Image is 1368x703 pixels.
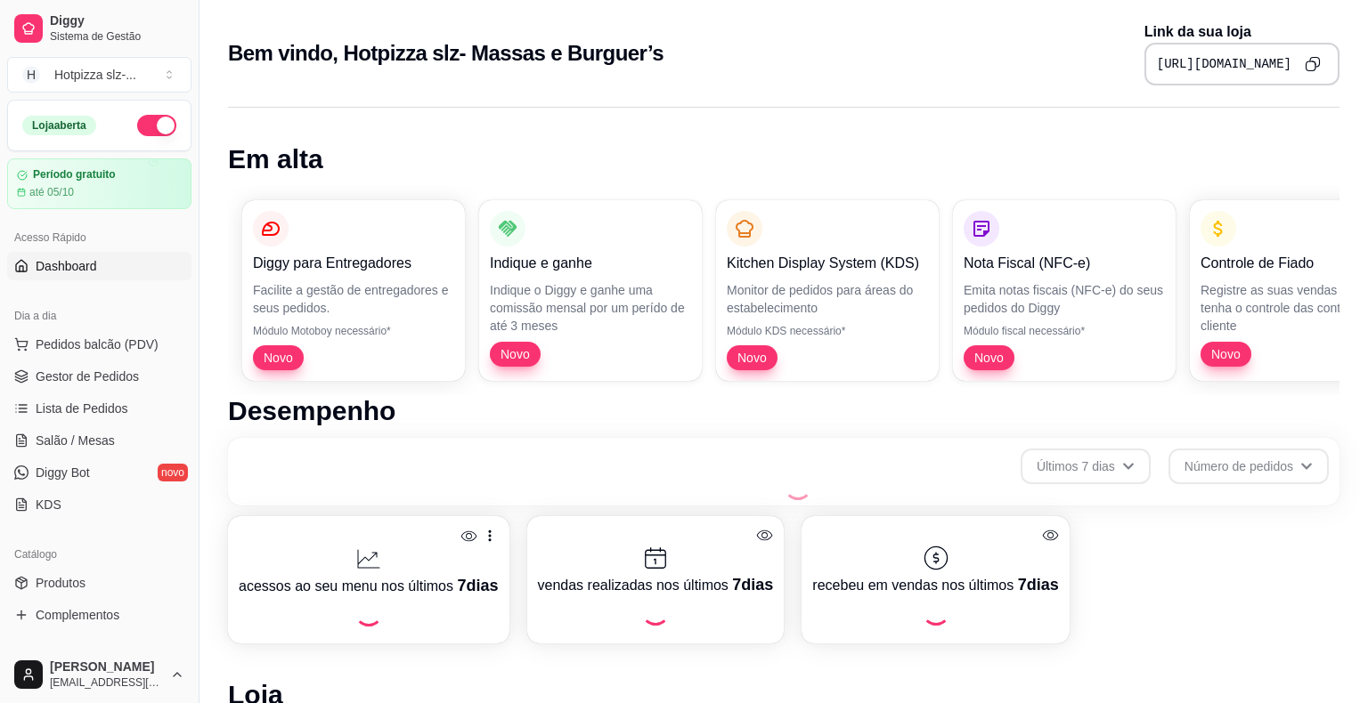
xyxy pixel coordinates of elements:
[490,281,691,335] p: Indique o Diggy e ganhe uma comissão mensal por um perído de até 3 meses
[922,597,950,626] div: Loading
[7,57,191,93] button: Select a team
[964,324,1165,338] p: Módulo fiscal necessário*
[33,168,116,182] article: Período gratuito
[228,39,664,68] h2: Bem vindo, Hotpizza slz- Massas e Burguer’s
[36,400,128,417] span: Lista de Pedidos
[1018,576,1059,594] span: 7 dias
[7,223,191,252] div: Acesso Rápido
[22,66,40,84] span: H
[50,13,184,29] span: Diggy
[727,324,928,338] p: Módulo KDS necessário*
[7,362,191,391] a: Gestor de Pedidos
[22,116,96,135] div: Loja aberta
[36,335,159,353] span: Pedidos balcão (PDV)
[50,659,163,675] span: [PERSON_NAME]
[967,349,1011,367] span: Novo
[54,66,136,84] div: Hotpizza slz- ...
[727,281,928,317] p: Monitor de pedidos para áreas do estabelecimento
[716,200,939,381] button: Kitchen Display System (KDS)Monitor de pedidos para áreas do estabelecimentoMódulo KDS necessário...
[7,330,191,359] button: Pedidos balcão (PDV)
[228,143,1339,175] h1: Em alta
[457,577,498,594] span: 7 dias
[50,675,163,690] span: [EMAIL_ADDRESS][DOMAIN_NAME]
[256,349,300,367] span: Novo
[253,253,454,274] p: Diggy para Entregadores
[50,29,184,44] span: Sistema de Gestão
[36,496,61,513] span: KDS
[490,253,691,274] p: Indique e ganhe
[228,395,1339,427] h1: Desempenho
[36,368,139,385] span: Gestor de Pedidos
[1204,345,1248,363] span: Novo
[493,345,537,363] span: Novo
[727,253,928,274] p: Kitchen Display System (KDS)
[7,601,191,629] a: Complementos
[732,576,773,594] span: 7 dias
[242,200,465,381] button: Diggy para EntregadoresFacilite a gestão de entregadores e seus pedidos.Módulo Motoboy necessário...
[7,7,191,50] a: DiggySistema de Gestão
[7,569,191,597] a: Produtos
[1299,50,1327,78] button: Copy to clipboard
[730,349,774,367] span: Novo
[36,606,119,624] span: Complementos
[7,540,191,569] div: Catálogo
[137,115,176,136] button: Alterar Status
[36,464,90,481] span: Diggy Bot
[7,158,191,209] a: Período gratuitoaté 05/10
[7,653,191,696] button: [PERSON_NAME][EMAIL_ADDRESS][DOMAIN_NAME]
[479,200,702,381] button: Indique e ganheIndique o Diggy e ganhe uma comissão mensal por um perído de até 3 mesesNovo
[1157,55,1291,73] pre: [URL][DOMAIN_NAME]
[1144,21,1339,43] p: Link da sua loja
[1168,448,1329,484] button: Número de pedidos
[354,598,383,626] div: Loading
[7,490,191,519] a: KDS
[964,253,1165,274] p: Nota Fiscal (NFC-e)
[964,281,1165,317] p: Emita notas fiscais (NFC-e) do seus pedidos do Diggy
[7,252,191,280] a: Dashboard
[253,281,454,317] p: Facilite a gestão de entregadores e seus pedidos.
[36,257,97,275] span: Dashboard
[784,472,812,500] div: Loading
[239,573,499,598] p: acessos ao seu menu nos últimos
[7,426,191,455] a: Salão / Mesas
[1021,448,1151,484] button: Últimos 7 dias
[36,574,85,592] span: Produtos
[641,597,670,626] div: Loading
[953,200,1176,381] button: Nota Fiscal (NFC-e)Emita notas fiscais (NFC-e) do seus pedidos do DiggyMódulo fiscal necessário*Novo
[36,432,115,449] span: Salão / Mesas
[253,324,454,338] p: Módulo Motoboy necessário*
[812,572,1058,597] p: recebeu em vendas nos últimos
[29,185,74,199] article: até 05/10
[7,394,191,423] a: Lista de Pedidos
[538,572,774,597] p: vendas realizadas nos últimos
[7,458,191,487] a: Diggy Botnovo
[7,302,191,330] div: Dia a dia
